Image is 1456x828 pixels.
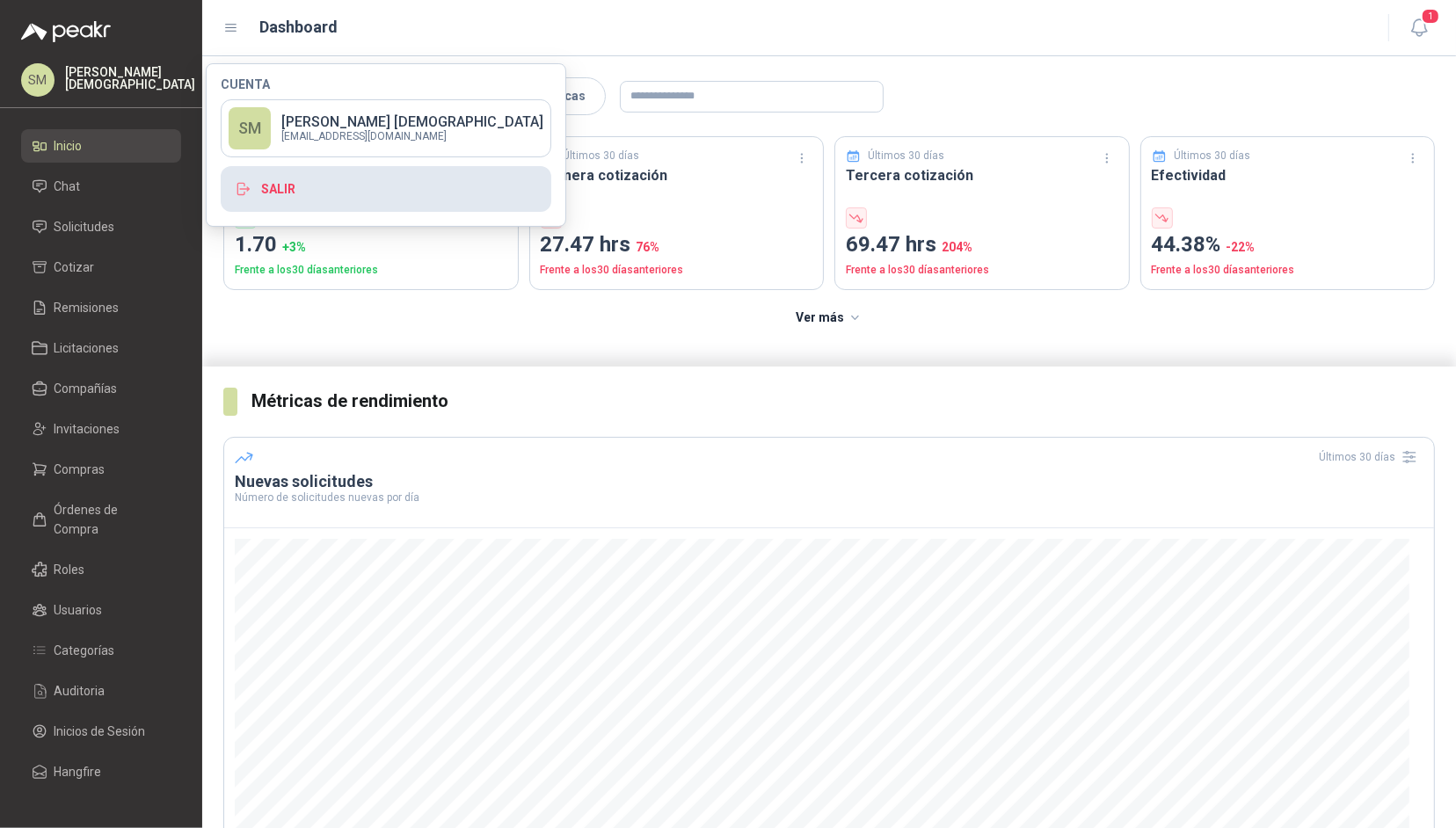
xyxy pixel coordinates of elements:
span: Licitaciones [55,338,120,358]
img: Logo peakr [21,21,111,42]
span: Inicios de Sesión [55,722,146,741]
a: Remisiones [21,291,181,324]
a: Cotizar [21,251,181,284]
a: Solicitudes [21,210,181,243]
a: Compras [21,453,181,486]
p: Número de solicitudes nuevas por día [235,492,1423,503]
p: 69.47 hrs [846,229,1118,262]
span: Roles [55,560,85,579]
button: 1 [1403,12,1435,44]
p: Frente a los 30 días anteriores [541,262,813,279]
button: Salir [221,166,551,212]
span: Remisiones [55,298,120,317]
a: Roles [21,553,181,586]
span: Invitaciones [55,419,120,439]
span: 1 [1421,8,1440,25]
span: 204 % [942,240,972,254]
h3: Tercera cotización [846,164,1118,186]
h3: Métricas de rendimiento [251,388,1435,415]
span: Compañías [55,379,118,398]
h3: Efectividad [1152,164,1424,186]
span: Auditoria [55,681,106,701]
p: Frente a los 30 días anteriores [846,262,1118,279]
a: Inicio [21,129,181,163]
div: SM [229,107,271,149]
button: Ver más [786,301,873,336]
span: Categorías [55,641,115,660]
h1: Dashboard [260,15,339,40]
a: Inicios de Sesión [21,715,181,748]
a: Hangfire [21,755,181,788]
p: 1.70 [235,229,507,262]
a: SM[PERSON_NAME] [DEMOGRAPHIC_DATA][EMAIL_ADDRESS][DOMAIN_NAME] [221,99,551,157]
span: Usuarios [55,600,103,620]
span: 76 % [637,240,660,254]
div: SM [21,63,55,97]
p: Frente a los 30 días anteriores [1152,262,1424,279]
span: Solicitudes [55,217,115,236]
a: Usuarios [21,593,181,627]
a: Categorías [21,634,181,667]
p: [PERSON_NAME] [DEMOGRAPHIC_DATA] [281,115,543,129]
p: Últimos 30 días [563,148,639,164]
p: Últimos 30 días [1174,148,1250,164]
a: Invitaciones [21,412,181,446]
p: [EMAIL_ADDRESS][DOMAIN_NAME] [281,131,543,142]
h3: Nuevas solicitudes [235,471,1423,492]
span: Cotizar [55,258,95,277]
a: Chat [21,170,181,203]
div: Últimos 30 días [1319,443,1423,471]
p: 27.47 hrs [541,229,813,262]
span: Inicio [55,136,83,156]
p: 44.38% [1152,229,1424,262]
span: Órdenes de Compra [55,500,164,539]
a: Órdenes de Compra [21,493,181,546]
p: [PERSON_NAME] [DEMOGRAPHIC_DATA] [65,66,195,91]
span: Chat [55,177,81,196]
a: Compañías [21,372,181,405]
a: Auditoria [21,674,181,708]
p: Frente a los 30 días anteriores [235,262,507,279]
span: + 3 % [282,240,306,254]
p: Últimos 30 días [869,148,945,164]
span: Compras [55,460,106,479]
h3: Primera cotización [541,164,813,186]
h4: Cuenta [221,78,551,91]
span: Hangfire [55,762,102,781]
a: Licitaciones [21,331,181,365]
span: -22 % [1227,240,1256,254]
